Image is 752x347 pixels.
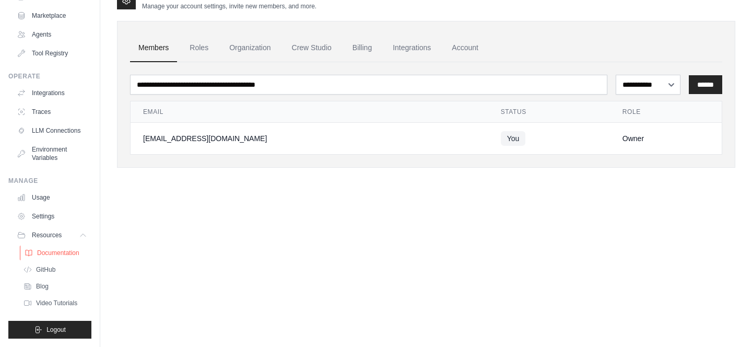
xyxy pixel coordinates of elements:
div: Operate [8,72,91,80]
a: Environment Variables [13,141,91,166]
th: Status [488,101,610,123]
a: Tool Registry [13,45,91,62]
span: Logout [46,326,66,334]
button: Logout [8,321,91,339]
a: LLM Connections [13,122,91,139]
a: Marketplace [13,7,91,24]
span: Documentation [37,249,79,257]
a: Organization [221,34,279,62]
a: Account [443,34,487,62]
th: Role [610,101,722,123]
a: Billing [344,34,380,62]
a: Traces [13,103,91,120]
a: Agents [13,26,91,43]
a: Integrations [13,85,91,101]
th: Email [131,101,488,123]
div: [EMAIL_ADDRESS][DOMAIN_NAME] [143,133,476,144]
a: Roles [181,34,217,62]
span: Blog [36,282,49,291]
div: Owner [622,133,709,144]
p: Manage your account settings, invite new members, and more. [142,2,316,10]
a: Members [130,34,177,62]
span: Video Tutorials [36,299,77,307]
div: Manage [8,177,91,185]
a: Video Tutorials [19,296,91,310]
a: Blog [19,279,91,294]
a: Settings [13,208,91,225]
a: Usage [13,189,91,206]
a: GitHub [19,262,91,277]
span: GitHub [36,265,55,274]
a: Crew Studio [284,34,340,62]
a: Integrations [384,34,439,62]
a: Documentation [20,246,92,260]
span: You [501,131,526,146]
span: Resources [32,231,62,239]
button: Resources [13,227,91,244]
